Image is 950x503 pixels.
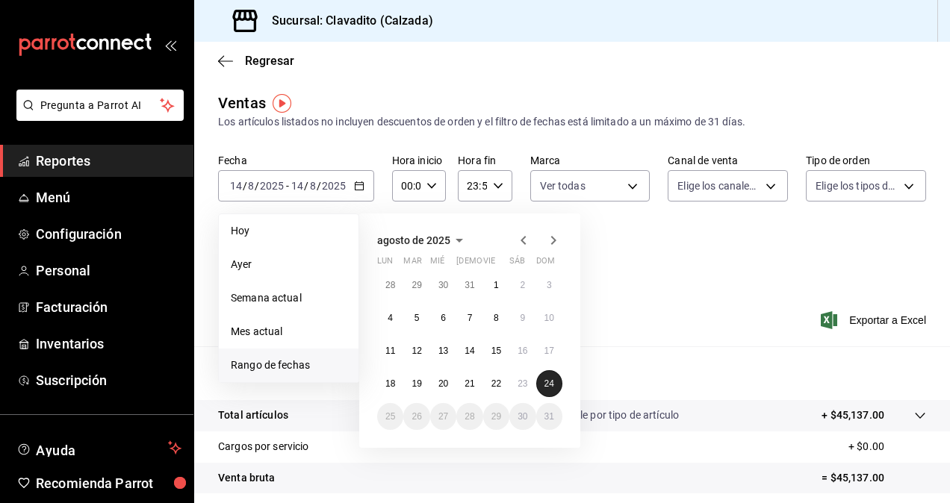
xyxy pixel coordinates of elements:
[392,155,446,166] label: Hora inicio
[491,411,501,422] abbr: 29 de agosto de 2025
[518,411,527,422] abbr: 30 de agosto de 2025
[509,256,525,272] abbr: sábado
[430,370,456,397] button: 20 de agosto de 2025
[806,155,926,166] label: Tipo de orden
[377,272,403,299] button: 28 de julio de 2025
[430,272,456,299] button: 30 de julio de 2025
[822,407,884,423] p: + $45,137.00
[438,378,448,389] abbr: 20 de agosto de 2025
[465,280,474,290] abbr: 31 de julio de 2025
[247,180,255,192] input: --
[509,272,535,299] button: 2 de agosto de 2025
[547,280,552,290] abbr: 3 de agosto de 2025
[412,346,421,356] abbr: 12 de agosto de 2025
[255,180,259,192] span: /
[824,311,926,329] button: Exportar a Excel
[518,378,527,389] abbr: 23 de agosto de 2025
[456,256,544,272] abbr: jueves
[304,180,308,192] span: /
[468,313,473,323] abbr: 7 de agosto de 2025
[231,324,347,340] span: Mes actual
[494,280,499,290] abbr: 1 de agosto de 2025
[36,334,181,354] span: Inventarios
[415,313,420,323] abbr: 5 de agosto de 2025
[456,304,482,331] button: 7 de agosto de 2025
[491,346,501,356] abbr: 15 de agosto de 2025
[483,337,509,364] button: 15 de agosto de 2025
[494,313,499,323] abbr: 8 de agosto de 2025
[218,155,374,166] label: Fecha
[377,304,403,331] button: 4 de agosto de 2025
[509,370,535,397] button: 23 de agosto de 2025
[456,337,482,364] button: 14 de agosto de 2025
[385,280,395,290] abbr: 28 de julio de 2025
[385,378,395,389] abbr: 18 de agosto de 2025
[509,403,535,430] button: 30 de agosto de 2025
[536,304,562,331] button: 10 de agosto de 2025
[16,90,184,121] button: Pregunta a Parrot AI
[536,256,555,272] abbr: domingo
[231,223,347,239] span: Hoy
[544,346,554,356] abbr: 17 de agosto de 2025
[403,272,429,299] button: 29 de julio de 2025
[430,304,456,331] button: 6 de agosto de 2025
[260,12,433,30] h3: Sucursal: Clavadito (Calzada)
[438,411,448,422] abbr: 27 de agosto de 2025
[816,178,898,193] span: Elige los tipos de orden
[218,92,266,114] div: Ventas
[36,297,181,317] span: Facturación
[218,470,275,486] p: Venta bruta
[403,403,429,430] button: 26 de agosto de 2025
[544,313,554,323] abbr: 10 de agosto de 2025
[164,39,176,51] button: open_drawer_menu
[822,470,926,486] p: = $45,137.00
[218,54,294,68] button: Regresar
[385,411,395,422] abbr: 25 de agosto de 2025
[231,290,347,306] span: Semana actual
[483,272,509,299] button: 1 de agosto de 2025
[259,180,285,192] input: ----
[403,256,421,272] abbr: martes
[309,180,317,192] input: --
[509,337,535,364] button: 16 de agosto de 2025
[465,411,474,422] abbr: 28 de agosto de 2025
[412,378,421,389] abbr: 19 de agosto de 2025
[483,304,509,331] button: 8 de agosto de 2025
[377,231,468,249] button: agosto de 2025
[456,403,482,430] button: 28 de agosto de 2025
[403,304,429,331] button: 5 de agosto de 2025
[36,224,181,244] span: Configuración
[377,403,403,430] button: 25 de agosto de 2025
[848,439,926,454] p: + $0.00
[441,313,446,323] abbr: 6 de agosto de 2025
[40,98,161,113] span: Pregunta a Parrot AI
[518,346,527,356] abbr: 16 de agosto de 2025
[321,180,347,192] input: ----
[412,411,421,422] abbr: 26 de agosto de 2025
[520,313,525,323] abbr: 9 de agosto de 2025
[536,272,562,299] button: 3 de agosto de 2025
[544,411,554,422] abbr: 31 de agosto de 2025
[273,94,291,113] button: Tooltip marker
[218,439,309,454] p: Cargos por servicio
[218,114,926,130] div: Los artículos listados no incluyen descuentos de orden y el filtro de fechas está limitado a un m...
[438,280,448,290] abbr: 30 de julio de 2025
[317,180,321,192] span: /
[243,180,247,192] span: /
[491,378,501,389] abbr: 22 de agosto de 2025
[286,180,289,192] span: -
[536,403,562,430] button: 31 de agosto de 2025
[10,108,184,124] a: Pregunta a Parrot AI
[544,378,554,389] abbr: 24 de agosto de 2025
[36,260,181,281] span: Personal
[36,151,181,171] span: Reportes
[218,407,288,423] p: Total artículos
[509,304,535,331] button: 9 de agosto de 2025
[430,337,456,364] button: 13 de agosto de 2025
[412,280,421,290] abbr: 29 de julio de 2025
[677,178,760,193] span: Elige los canales de venta
[668,155,788,166] label: Canal de venta
[540,178,586,193] span: Ver todas
[377,256,393,272] abbr: lunes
